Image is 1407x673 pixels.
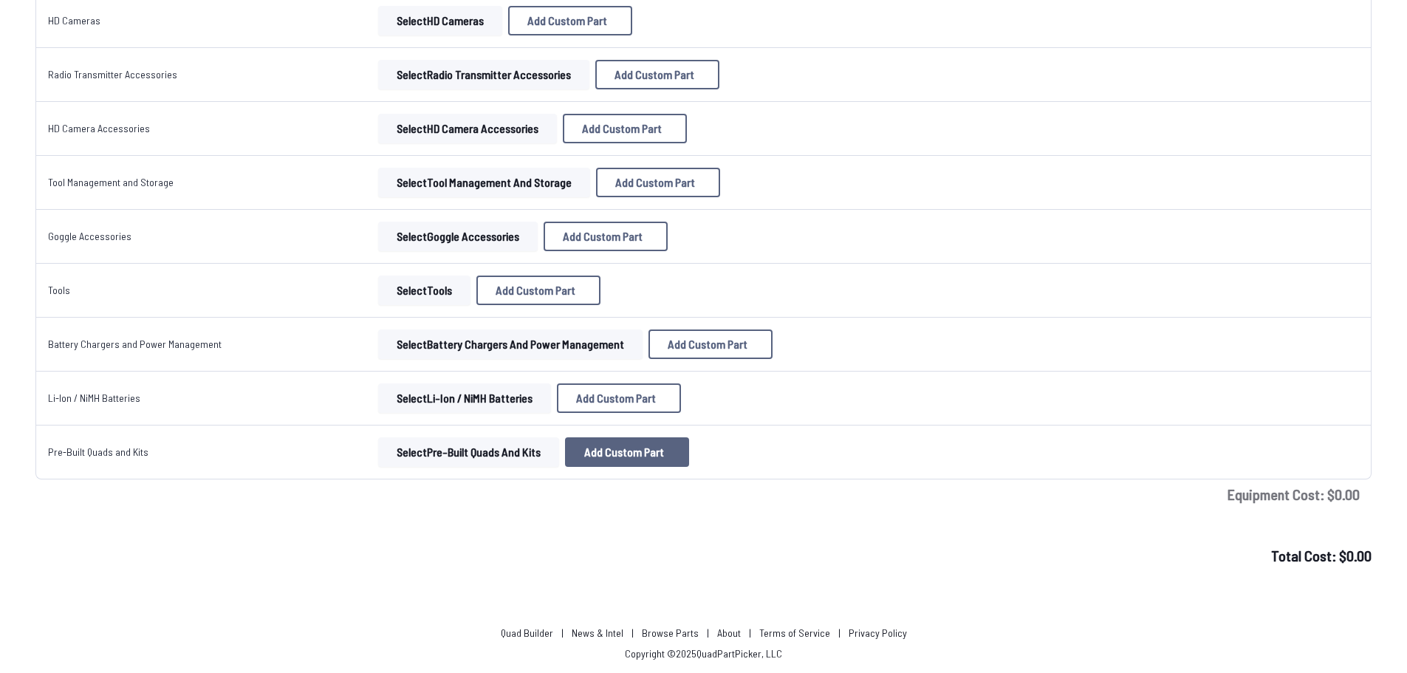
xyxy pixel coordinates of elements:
span: Add Custom Part [668,338,747,350]
span: Add Custom Part [563,230,643,242]
button: SelectLi-Ion / NiMH Batteries [378,383,551,413]
a: Li-Ion / NiMH Batteries [48,392,140,404]
p: | | | | | [495,626,913,640]
button: SelectPre-Built Quads and Kits [378,437,559,467]
a: HD Camera Accessories [48,122,150,134]
a: SelectHD Cameras [375,6,505,35]
button: Add Custom Part [476,276,600,305]
button: Add Custom Part [648,329,773,359]
span: Add Custom Part [496,284,575,296]
button: SelectHD Camera Accessories [378,114,557,143]
p: Copyright © 2025 QuadPartPicker, LLC [625,646,782,661]
button: SelectTools [378,276,470,305]
button: Add Custom Part [595,60,719,89]
a: SelectGoggle Accessories [375,222,541,251]
a: News & Intel [572,626,623,639]
a: Browse Parts [642,626,699,639]
a: SelectBattery Chargers and Power Management [375,329,646,359]
a: SelectPre-Built Quads and Kits [375,437,562,467]
span: Add Custom Part [576,392,656,404]
button: Add Custom Part [563,114,687,143]
a: Terms of Service [759,626,830,639]
span: Add Custom Part [527,15,607,27]
a: Goggle Accessories [48,230,131,242]
a: SelectTools [375,276,473,305]
a: HD Cameras [48,14,100,27]
button: SelectRadio Transmitter Accessories [378,60,589,89]
button: Add Custom Part [565,437,689,467]
a: About [717,626,741,639]
span: Add Custom Part [584,446,664,458]
button: SelectHD Cameras [378,6,502,35]
a: Pre-Built Quads and Kits [48,445,148,458]
span: Add Custom Part [615,177,695,188]
span: Total Cost: $ 0.00 [1271,547,1372,564]
a: SelectTool Management and Storage [375,168,593,197]
button: Add Custom Part [508,6,632,35]
a: Privacy Policy [849,626,907,639]
button: Add Custom Part [544,222,668,251]
a: Tools [48,284,70,296]
a: SelectLi-Ion / NiMH Batteries [375,383,554,413]
button: SelectGoggle Accessories [378,222,538,251]
a: SelectHD Camera Accessories [375,114,560,143]
a: Quad Builder [501,626,553,639]
button: SelectTool Management and Storage [378,168,590,197]
a: Battery Chargers and Power Management [48,338,222,350]
a: SelectRadio Transmitter Accessories [375,60,592,89]
span: Add Custom Part [582,123,662,134]
button: Add Custom Part [557,383,681,413]
a: Tool Management and Storage [48,176,174,188]
button: SelectBattery Chargers and Power Management [378,329,643,359]
a: Radio Transmitter Accessories [48,68,177,81]
button: Add Custom Part [596,168,720,197]
td: Equipment Cost: $ 0.00 [35,479,1372,509]
span: Add Custom Part [615,69,694,81]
